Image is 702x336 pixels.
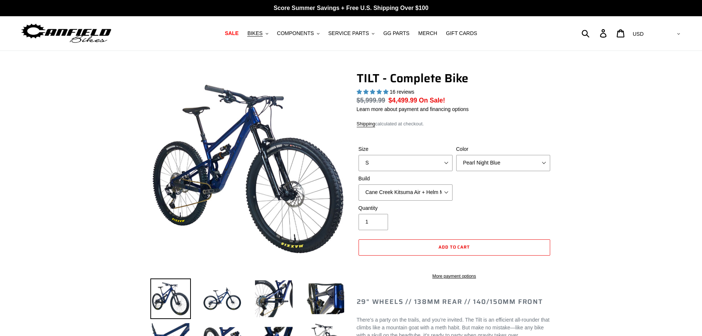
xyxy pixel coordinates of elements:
img: Load image into Gallery viewer, TILT - Complete Bike [305,278,346,319]
img: Load image into Gallery viewer, TILT - Complete Bike [202,278,242,319]
img: Load image into Gallery viewer, TILT - Complete Bike [150,278,191,319]
label: Build [359,175,453,183]
img: Canfield Bikes [20,22,112,45]
label: Quantity [359,204,453,212]
span: Add to cart [439,243,470,250]
a: More payment options [359,273,550,280]
a: SALE [221,28,242,38]
label: Size [359,145,453,153]
span: BIKES [247,30,262,37]
img: TILT - Complete Bike [152,73,344,265]
span: 5.00 stars [357,89,390,95]
button: Add to cart [359,239,550,256]
span: 16 reviews [390,89,414,95]
span: SALE [225,30,238,37]
span: GG PARTS [383,30,409,37]
h2: 29" Wheels // 138mm Rear // 140/150mm Front [357,298,552,306]
a: Shipping [357,121,376,127]
span: SERVICE PARTS [328,30,369,37]
span: GIFT CARDS [446,30,477,37]
input: Search [586,25,604,41]
h1: TILT - Complete Bike [357,71,552,85]
span: MERCH [418,30,437,37]
a: GIFT CARDS [442,28,481,38]
a: MERCH [415,28,441,38]
a: GG PARTS [380,28,413,38]
s: $5,999.99 [357,97,385,104]
a: Learn more about payment and financing options [357,106,469,112]
button: SERVICE PARTS [325,28,378,38]
button: BIKES [244,28,272,38]
label: Color [456,145,550,153]
span: On Sale! [419,96,445,105]
img: Load image into Gallery viewer, TILT - Complete Bike [254,278,294,319]
span: COMPONENTS [277,30,314,37]
div: calculated at checkout. [357,120,552,128]
button: COMPONENTS [273,28,323,38]
span: $4,499.99 [388,97,417,104]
